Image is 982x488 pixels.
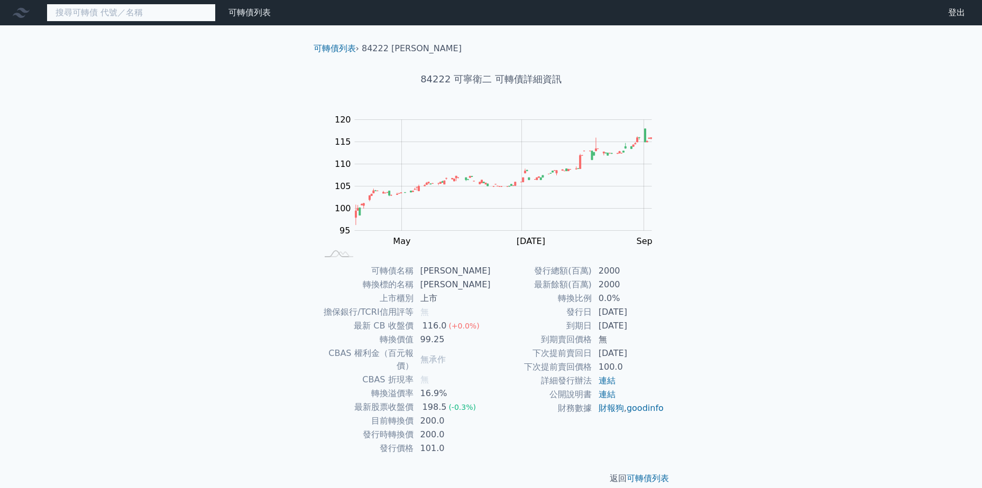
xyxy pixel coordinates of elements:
[517,236,545,246] tspan: [DATE]
[335,181,351,191] tspan: 105
[592,333,665,346] td: 無
[592,278,665,292] td: 2000
[318,387,414,400] td: 轉換溢價率
[314,43,356,53] a: 可轉債列表
[414,333,491,346] td: 99.25
[491,305,592,319] td: 發行日
[592,319,665,333] td: [DATE]
[940,4,974,21] a: 登出
[599,403,624,413] a: 財報狗
[420,320,449,332] div: 116.0
[318,278,414,292] td: 轉換標的名稱
[228,7,271,17] a: 可轉債列表
[414,264,491,278] td: [PERSON_NAME]
[491,319,592,333] td: 到期日
[393,236,410,246] tspan: May
[599,389,616,399] a: 連結
[414,292,491,305] td: 上市
[305,72,677,87] h1: 84222 可寧衛二 可轉債詳細資訊
[318,414,414,428] td: 目前轉換價
[414,387,491,400] td: 16.9%
[420,401,449,414] div: 198.5
[47,4,216,22] input: 搜尋可轉債 代號／名稱
[627,403,664,413] a: goodinfo
[599,376,616,386] a: 連結
[491,360,592,374] td: 下次提前賣回價格
[592,346,665,360] td: [DATE]
[318,292,414,305] td: 上市櫃別
[448,322,479,330] span: (+0.0%)
[491,333,592,346] td: 到期賣回價格
[335,159,351,169] tspan: 110
[491,401,592,415] td: 財務數據
[318,373,414,387] td: CBAS 折現率
[318,305,414,319] td: 擔保銀行/TCRI信用評等
[592,305,665,319] td: [DATE]
[592,360,665,374] td: 100.0
[335,203,351,213] tspan: 100
[592,264,665,278] td: 2000
[318,346,414,373] td: CBAS 權利金（百元報價）
[491,292,592,305] td: 轉換比例
[318,442,414,455] td: 發行價格
[335,137,351,147] tspan: 115
[318,319,414,333] td: 最新 CB 收盤價
[420,354,446,364] span: 無承作
[362,42,462,55] li: 84222 [PERSON_NAME]
[329,115,668,268] g: Chart
[491,264,592,278] td: 發行總額(百萬)
[448,403,476,411] span: (-0.3%)
[420,307,429,317] span: 無
[335,115,351,125] tspan: 120
[491,374,592,388] td: 詳細發行辦法
[637,236,653,246] tspan: Sep
[491,278,592,292] td: 最新餘額(百萬)
[414,442,491,455] td: 101.0
[491,388,592,401] td: 公開說明書
[592,292,665,305] td: 0.0%
[414,414,491,428] td: 200.0
[318,333,414,346] td: 轉換價值
[414,278,491,292] td: [PERSON_NAME]
[339,226,350,236] tspan: 95
[318,264,414,278] td: 可轉債名稱
[592,401,665,415] td: ,
[420,374,429,384] span: 無
[305,472,677,485] p: 返回
[318,428,414,442] td: 發行時轉換價
[627,473,669,483] a: 可轉債列表
[414,428,491,442] td: 200.0
[491,346,592,360] td: 下次提前賣回日
[314,42,359,55] li: ›
[318,400,414,414] td: 最新股票收盤價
